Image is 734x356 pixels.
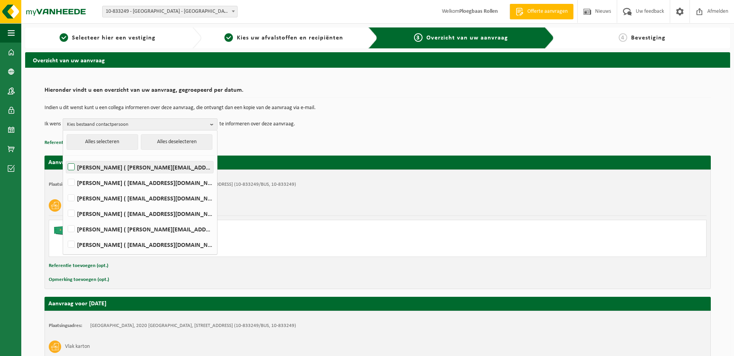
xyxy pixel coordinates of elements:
[49,323,82,328] strong: Plaatsingsadres:
[66,161,213,173] label: [PERSON_NAME] ( [PERSON_NAME][EMAIL_ADDRESS][DOMAIN_NAME] )
[53,224,76,236] img: HK-XC-30-GN-00.png
[66,223,213,235] label: [PERSON_NAME] ( [PERSON_NAME][EMAIL_ADDRESS][DOMAIN_NAME] )
[60,33,68,42] span: 1
[631,35,666,41] span: Bevestiging
[65,341,90,353] h3: Vlak karton
[237,35,343,41] span: Kies uw afvalstoffen en recipiënten
[426,35,508,41] span: Overzicht van uw aanvraag
[67,134,138,150] button: Alles selecteren
[141,134,212,150] button: Alles deselecteren
[66,177,213,188] label: [PERSON_NAME] ( [EMAIL_ADDRESS][DOMAIN_NAME] )
[66,192,213,204] label: [PERSON_NAME] ( [EMAIL_ADDRESS][DOMAIN_NAME] )
[44,87,711,98] h2: Hieronder vindt u een overzicht van uw aanvraag, gegroepeerd per datum.
[90,323,296,329] td: [GEOGRAPHIC_DATA], 2020 [GEOGRAPHIC_DATA], [STREET_ADDRESS] (10-833249/BUS, 10-833249)
[84,236,409,243] div: Ophalen en plaatsen lege container
[72,35,156,41] span: Selecteer hier een vestiging
[44,138,104,148] button: Referentie toevoegen (opt.)
[205,33,363,43] a: 2Kies uw afvalstoffen en recipiënten
[224,33,233,42] span: 2
[63,118,217,130] button: Kies bestaand contactpersoon
[219,118,295,130] p: te informeren over deze aanvraag.
[414,33,423,42] span: 3
[619,33,627,42] span: 4
[510,4,573,19] a: Offerte aanvragen
[525,8,570,15] span: Offerte aanvragen
[103,6,237,17] span: 10-833249 - IKO NV MILIEUSTRAAT FABRIEK - ANTWERPEN
[48,159,106,166] strong: Aanvraag voor [DATE]
[49,275,109,285] button: Opmerking toevoegen (opt.)
[29,33,186,43] a: 1Selecteer hier een vestiging
[25,52,730,67] h2: Overzicht van uw aanvraag
[49,261,108,271] button: Referentie toevoegen (opt.)
[66,239,213,250] label: [PERSON_NAME] ( [EMAIL_ADDRESS][DOMAIN_NAME] )
[44,105,711,111] p: Indien u dit wenst kunt u een collega informeren over deze aanvraag, die ontvangt dan een kopie v...
[84,246,409,253] div: Aantal: 1
[44,118,61,130] p: Ik wens
[459,9,498,14] strong: Ploegbaas Rollen
[67,119,207,130] span: Kies bestaand contactpersoon
[66,208,213,219] label: [PERSON_NAME] ( [EMAIL_ADDRESS][DOMAIN_NAME] )
[48,301,106,307] strong: Aanvraag voor [DATE]
[49,182,82,187] strong: Plaatsingsadres:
